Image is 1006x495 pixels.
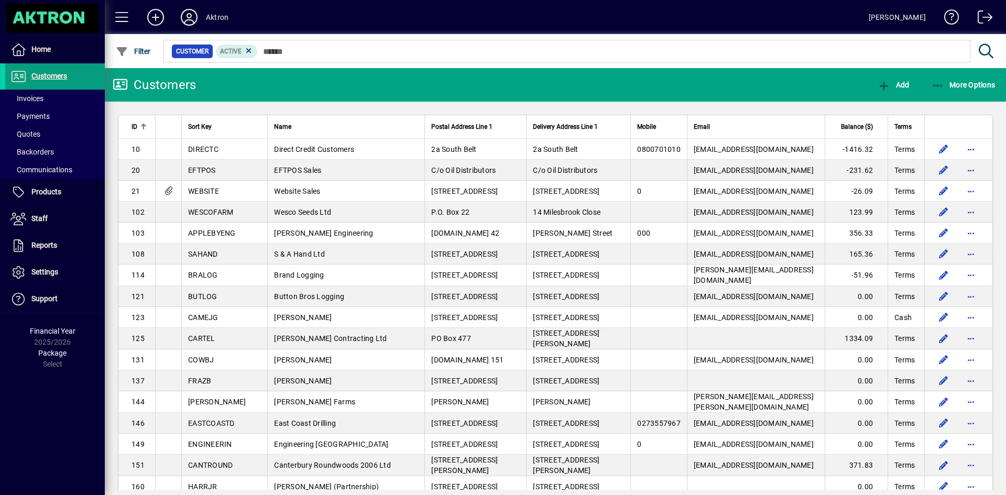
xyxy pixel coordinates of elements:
button: Edit [935,457,952,474]
span: Settings [31,268,58,276]
button: Edit [935,204,952,221]
span: 0 [637,187,641,195]
span: HARRJR [188,482,217,491]
span: [STREET_ADDRESS] [533,482,599,491]
div: Email [694,121,818,133]
span: Invoices [10,94,43,103]
span: Backorders [10,148,54,156]
button: More options [963,372,979,389]
span: Reports [31,241,57,249]
span: 151 [132,461,145,469]
button: Edit [935,351,952,368]
span: [STREET_ADDRESS] [533,292,599,301]
div: Mobile [637,121,681,133]
span: Add [878,81,909,89]
button: More options [963,478,979,495]
span: Email [694,121,710,133]
td: -1416.32 [825,139,888,160]
span: 144 [132,398,145,406]
button: More options [963,225,979,241]
a: Communications [5,161,105,179]
span: 0 [637,440,641,448]
span: Terms [894,291,915,302]
span: 137 [132,377,145,385]
span: Sort Key [188,121,212,133]
a: Reports [5,233,105,259]
a: Quotes [5,125,105,143]
span: Brand Logging [274,271,324,279]
span: Financial Year [30,327,75,335]
span: ID [132,121,137,133]
span: [STREET_ADDRESS] [533,356,599,364]
button: Filter [113,42,154,61]
span: EFTPOS Sales [274,166,321,174]
span: More Options [932,81,996,89]
div: [PERSON_NAME] [869,9,926,26]
span: FRAZB [188,377,211,385]
span: [EMAIL_ADDRESS][DOMAIN_NAME] [694,250,814,258]
span: Mobile [637,121,656,133]
span: [STREET_ADDRESS][PERSON_NAME] [533,329,599,348]
td: 371.83 [825,455,888,476]
button: Edit [935,288,952,305]
button: Edit [935,309,952,326]
span: COWBJ [188,356,214,364]
span: 2a South Belt [431,145,476,153]
span: Terms [894,418,915,428]
button: Edit [935,330,952,347]
span: DIRECTC [188,145,218,153]
span: 103 [132,229,145,237]
a: Staff [5,206,105,232]
button: Edit [935,183,952,200]
span: [EMAIL_ADDRESS][DOMAIN_NAME] [694,313,814,322]
td: 0.00 [825,391,888,413]
span: Postal Address Line 1 [431,121,493,133]
span: [PERSON_NAME] [188,398,246,406]
span: [STREET_ADDRESS][PERSON_NAME] [431,456,498,475]
span: [PERSON_NAME] [533,398,591,406]
span: Terms [894,376,915,386]
div: Name [274,121,418,133]
span: [EMAIL_ADDRESS][DOMAIN_NAME] [694,208,814,216]
span: [EMAIL_ADDRESS][DOMAIN_NAME] [694,187,814,195]
button: Edit [935,393,952,410]
button: More options [963,309,979,326]
div: Balance ($) [832,121,882,133]
a: Knowledge Base [936,2,959,36]
span: 14 Milesbrook Close [533,208,600,216]
td: -26.09 [825,181,888,202]
span: Website Sales [274,187,320,195]
span: East Coast Drilling [274,419,336,427]
span: WEBSITE [188,187,219,195]
td: 0.00 [825,307,888,328]
span: CANTROUND [188,461,233,469]
span: Home [31,45,51,53]
span: Terms [894,207,915,217]
span: Active [220,48,242,55]
td: -51.96 [825,265,888,286]
span: 114 [132,271,145,279]
span: Canterbury Roundwoods 2006 Ltd [274,461,391,469]
span: Terms [894,333,915,344]
button: Edit [935,372,952,389]
button: More options [963,436,979,453]
span: [PERSON_NAME] (Partnership) [274,482,379,491]
span: 0273557967 [637,419,681,427]
span: [STREET_ADDRESS][PERSON_NAME] [533,456,599,475]
span: Terms [894,165,915,175]
span: CAMEJG [188,313,218,322]
span: [STREET_ADDRESS] [431,271,498,279]
span: EFTPOS [188,166,216,174]
span: Products [31,188,61,196]
button: More options [963,204,979,221]
a: Backorders [5,143,105,161]
span: [EMAIL_ADDRESS][DOMAIN_NAME] [694,292,814,301]
td: 0.00 [825,434,888,455]
span: Balance ($) [841,121,873,133]
span: [DOMAIN_NAME] 151 [431,356,504,364]
span: C/o Oil Distributors [533,166,597,174]
span: [STREET_ADDRESS] [533,377,599,385]
button: More Options [929,75,998,94]
button: More options [963,141,979,158]
span: 108 [132,250,145,258]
